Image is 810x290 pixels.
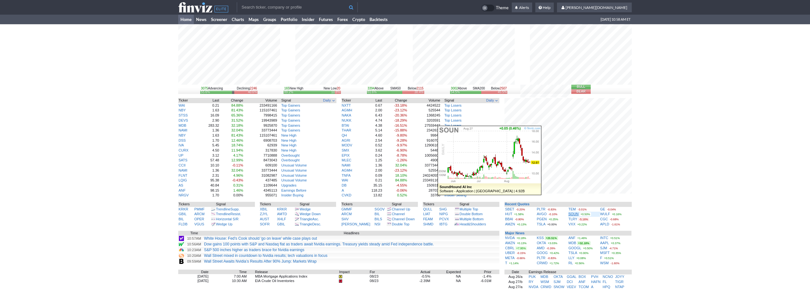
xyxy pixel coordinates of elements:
[300,207,311,211] a: Wedge
[537,246,545,250] a: AMD
[362,133,382,138] td: 4.60
[444,118,461,122] a: Top Losers
[571,89,591,94] button: Bear
[204,248,304,252] a: S&P 500 inches higher as traders brace for Nvidia earnings
[246,15,261,24] a: Maps
[537,256,546,260] a: PLTR
[566,5,627,10] span: [PERSON_NAME][DOMAIN_NAME]
[277,212,287,216] a: AMTD
[579,285,589,289] a: TCOM
[423,222,433,226] a: SHMD
[179,212,187,216] a: GBIL
[368,91,377,94] div: 61.6%
[250,87,257,90] span: 2246
[179,168,187,172] a: NAMI
[231,128,243,132] span: 32.04%
[342,207,352,211] a: GMMF
[243,98,277,103] th: Volume
[281,193,304,197] a: Insider Buying
[537,212,547,216] a: AVGO
[579,275,586,279] a: BOX
[505,261,507,265] a: T
[281,188,306,192] a: Earnings Before
[281,183,297,187] a: Upgrades
[179,173,187,177] a: FLNT
[179,108,186,112] a: NBY
[603,285,610,289] a: HPQ
[243,103,277,108] td: 233491166
[237,2,358,12] input: Search ticker, company or profile
[179,118,188,122] a: DEVS
[281,163,307,167] a: Unusual Volume
[198,123,219,128] td: 283.32
[201,87,208,90] span: 3075
[568,246,581,250] a: GOOGL
[243,108,277,113] td: 115107461
[342,168,352,172] a: AGMH
[407,98,440,103] th: Volume
[342,178,348,182] a: WAI
[179,217,184,221] a: BIL
[179,183,183,187] a: AS
[342,158,352,162] a: MLEC
[537,241,546,245] a: OKTA
[496,4,509,11] span: Theme
[204,242,434,246] a: Dow gains 100 points with S&P and Nasdaq flat as traders await Nvidia earnings. Treasury yields s...
[198,138,219,143] td: 1.70
[362,113,382,118] td: 6.43
[243,128,277,133] td: 33773444
[231,103,243,107] span: 84.88%
[342,212,352,216] a: ARCM
[444,193,466,197] a: Insider Selling
[568,251,577,255] a: TSLA
[216,212,241,216] a: TrendlineResist.
[179,153,183,157] a: UP
[600,241,609,245] a: AAPL
[568,236,575,240] a: ANF
[553,280,560,284] a: SJM
[342,148,349,152] a: SMX
[198,98,219,103] th: Last
[362,128,382,133] td: 5.14
[601,15,630,24] span: [DATE] 10:58 AM ET
[460,212,483,216] a: Double Bottom
[243,113,277,118] td: 7998415
[342,124,349,127] a: BTAI
[375,212,380,216] a: BIL
[375,222,380,226] a: NSI
[537,217,547,221] a: PGEN
[281,143,297,147] a: New High
[450,86,507,91] div: SMA200
[216,207,230,211] span: Trendline
[342,163,351,167] a: NAMI
[568,217,577,221] a: TLRY
[600,207,605,211] a: GE
[337,87,340,90] span: 20
[281,118,300,122] a: Top Gainers
[505,251,515,255] a: UBER
[281,173,307,177] a: Unusual Volume
[568,222,575,226] a: VXX
[423,217,433,221] a: FEAM
[243,118,277,123] td: 19943989
[394,113,407,117] span: -20.36%
[394,124,407,127] span: -16.51%
[439,207,447,211] a: SHG
[300,222,321,226] a: TriangleDesc.
[567,275,577,279] a: GGAL
[312,217,319,221] span: Asc.
[423,207,432,211] a: QULL
[600,236,609,240] a: INTC
[557,3,632,13] a: [PERSON_NAME][DOMAIN_NAME]
[342,138,350,142] a: AGRI
[281,113,300,117] a: Top Gainers
[444,113,461,117] a: Top Losers
[231,118,243,122] span: 31.52%
[342,113,351,117] a: NAKA
[201,91,210,94] div: 55.6%
[414,91,423,94] div: 38.4%
[368,86,384,91] div: Above
[216,222,233,226] a: Wedge Up
[284,86,303,91] div: New High
[392,222,409,226] a: Double Top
